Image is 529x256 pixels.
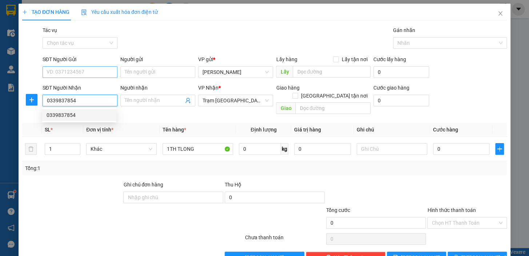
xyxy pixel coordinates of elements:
[45,127,51,133] span: SL
[281,143,288,155] span: kg
[276,85,299,91] span: Giao hàng
[490,4,510,24] button: Close
[4,31,50,39] li: VP [PERSON_NAME]
[276,56,297,62] span: Lấy hàng
[43,84,117,92] div: SĐT Người Nhận
[123,192,223,203] input: Ghi chú đơn hàng
[81,9,87,15] img: icon
[86,127,113,133] span: Đơn vị tính
[4,40,48,62] b: T1 [PERSON_NAME], P Phú Thuỷ
[497,11,503,16] span: close
[298,92,370,100] span: [GEOGRAPHIC_DATA] tận nơi
[251,127,276,133] span: Định lượng
[496,146,504,152] span: plus
[42,109,116,121] div: 0339837854
[43,27,57,33] label: Tác vụ
[393,27,415,33] label: Gán nhãn
[91,143,152,154] span: Khác
[163,143,233,155] input: VD: Bàn, Ghế
[4,40,9,46] span: environment
[373,95,429,106] input: Cước giao hàng
[123,182,163,188] label: Ghi chú đơn hàng
[276,66,293,78] span: Lấy
[185,98,191,103] span: user-add
[25,164,205,172] div: Tổng: 1
[198,55,273,63] div: VP gửi
[25,143,37,155] button: delete
[225,182,241,188] span: Thu Hộ
[244,233,325,246] div: Chưa thanh toán
[495,143,504,155] button: plus
[47,111,112,119] div: 0339837854
[203,67,269,78] span: Phan Thiết
[26,97,37,103] span: plus
[43,55,117,63] div: SĐT Người Gửi
[203,95,269,106] span: Trạm Sài Gòn
[433,127,458,133] span: Cước hàng
[357,143,427,155] input: Ghi Chú
[373,56,406,62] label: Cước lấy hàng
[354,123,430,137] th: Ghi chú
[163,127,186,133] span: Tên hàng
[4,4,105,17] li: Trung Nga
[22,9,27,15] span: plus
[4,4,29,29] img: logo.jpg
[198,85,219,91] span: VP Nhận
[120,55,195,63] div: Người gửi
[427,207,476,213] label: Hình thức thanh toán
[295,102,370,114] input: Dọc đường
[293,66,370,78] input: Dọc đường
[373,66,429,78] input: Cước lấy hàng
[22,9,69,15] span: TẠO ĐƠN HÀNG
[26,94,37,106] button: plus
[294,143,351,155] input: 0
[50,31,97,55] li: VP Trạm [GEOGRAPHIC_DATA]
[294,127,321,133] span: Giá trị hàng
[339,55,370,63] span: Lấy tận nơi
[81,9,158,15] span: Yêu cầu xuất hóa đơn điện tử
[373,85,409,91] label: Cước giao hàng
[276,102,295,114] span: Giao
[326,207,350,213] span: Tổng cước
[120,84,195,92] div: Người nhận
